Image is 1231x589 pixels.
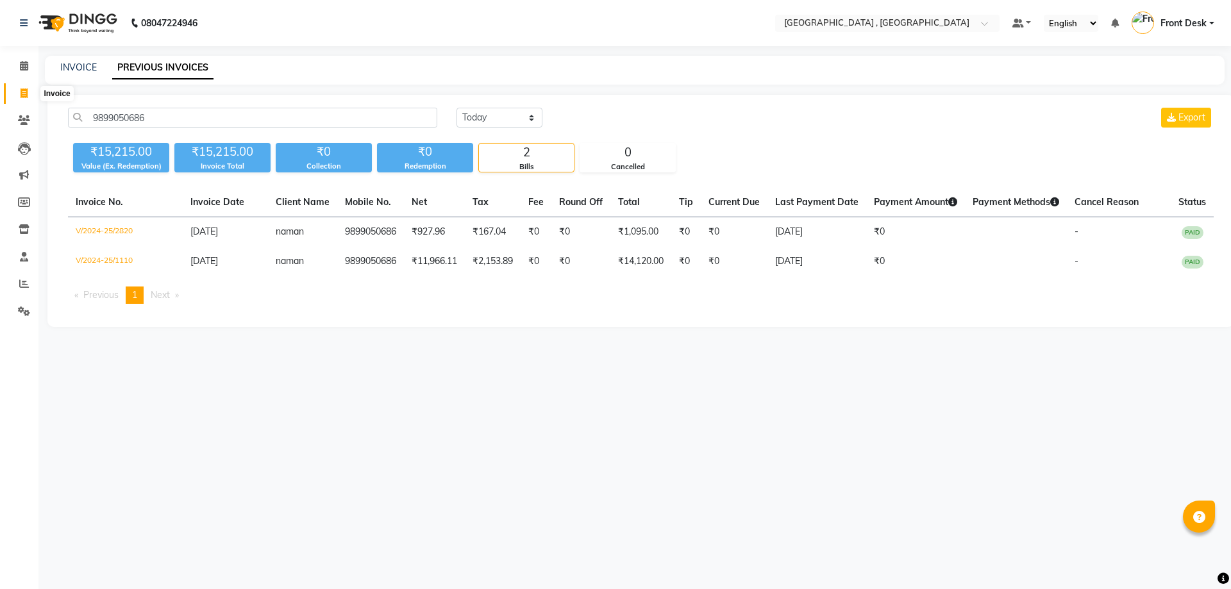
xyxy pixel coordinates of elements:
td: ₹0 [866,217,965,247]
div: Invoice [40,86,73,101]
td: ₹0 [671,247,701,276]
td: V/2024-25/1110 [68,247,183,276]
span: Tip [679,196,693,208]
td: ₹1,095.00 [610,217,671,247]
span: Status [1178,196,1206,208]
b: 08047224946 [141,5,197,41]
a: INVOICE [60,62,97,73]
span: Invoice No. [76,196,123,208]
td: ₹0 [671,217,701,247]
td: 9899050686 [337,217,404,247]
div: Invoice Total [174,161,271,172]
td: ₹167.04 [465,217,521,247]
div: Redemption [377,161,473,172]
div: ₹15,215.00 [73,143,169,161]
td: ₹14,120.00 [610,247,671,276]
div: ₹15,215.00 [174,143,271,161]
span: Mobile No. [345,196,391,208]
td: ₹2,153.89 [465,247,521,276]
td: 9899050686 [337,247,404,276]
td: V/2024-25/2820 [68,217,183,247]
span: - [1075,226,1078,237]
span: PAID [1182,256,1203,269]
td: ₹0 [701,217,767,247]
span: [DATE] [190,255,218,267]
span: Previous [83,289,119,301]
span: Tax [473,196,489,208]
span: Net [412,196,427,208]
a: PREVIOUS INVOICES [112,56,214,79]
img: Front Desk [1132,12,1154,34]
div: Value (Ex. Redemption) [73,161,169,172]
span: Next [151,289,170,301]
td: ₹0 [866,247,965,276]
td: ₹0 [551,247,610,276]
span: naman [276,255,304,267]
td: ₹0 [521,217,551,247]
td: [DATE] [767,247,866,276]
span: Payment Methods [973,196,1059,208]
span: Last Payment Date [775,196,858,208]
span: Total [618,196,640,208]
span: Export [1178,112,1205,123]
div: 0 [580,144,675,162]
nav: Pagination [68,286,1214,304]
div: 2 [479,144,574,162]
td: ₹927.96 [404,217,465,247]
span: Payment Amount [874,196,957,208]
td: ₹11,966.11 [404,247,465,276]
span: naman [276,226,304,237]
input: Search by Name/Mobile/Email/Invoice No [68,108,437,128]
div: Collection [276,161,372,172]
div: ₹0 [377,143,473,161]
span: 1 [132,289,137,301]
img: logo [33,5,121,41]
button: Export [1161,108,1211,128]
span: Front Desk [1160,17,1207,30]
span: Cancel Reason [1075,196,1139,208]
td: [DATE] [767,217,866,247]
span: [DATE] [190,226,218,237]
span: - [1075,255,1078,267]
td: ₹0 [551,217,610,247]
span: Current Due [708,196,760,208]
div: ₹0 [276,143,372,161]
span: PAID [1182,226,1203,239]
span: Invoice Date [190,196,244,208]
div: Bills [479,162,574,172]
span: Client Name [276,196,330,208]
span: Fee [528,196,544,208]
span: Round Off [559,196,603,208]
div: Cancelled [580,162,675,172]
td: ₹0 [701,247,767,276]
td: ₹0 [521,247,551,276]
